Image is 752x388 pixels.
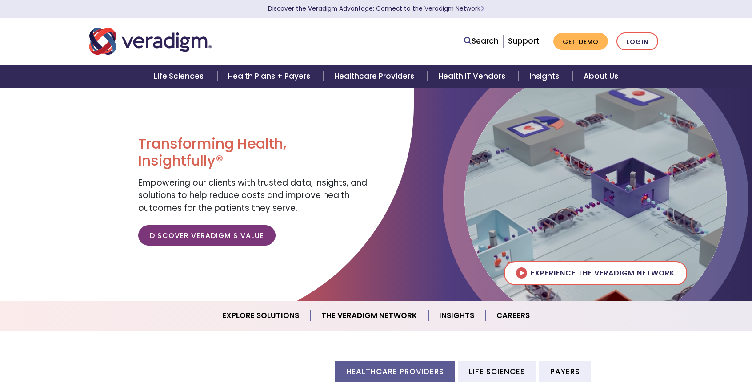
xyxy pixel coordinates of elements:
[458,361,536,381] li: Life Sciences
[138,177,367,214] span: Empowering our clients with trusted data, insights, and solutions to help reduce costs and improv...
[480,4,484,13] span: Learn More
[539,361,591,381] li: Payers
[573,65,629,88] a: About Us
[464,35,499,47] a: Search
[217,65,324,88] a: Health Plans + Payers
[311,304,428,327] a: The Veradigm Network
[143,65,217,88] a: Life Sciences
[428,65,519,88] a: Health IT Vendors
[486,304,540,327] a: Careers
[324,65,428,88] a: Healthcare Providers
[616,32,658,51] a: Login
[138,225,276,246] a: Discover Veradigm's Value
[212,304,311,327] a: Explore Solutions
[138,135,369,170] h1: Transforming Health, Insightfully®
[508,36,539,46] a: Support
[335,361,455,381] li: Healthcare Providers
[428,304,486,327] a: Insights
[553,33,608,50] a: Get Demo
[89,27,212,56] img: Veradigm logo
[519,65,572,88] a: Insights
[268,4,484,13] a: Discover the Veradigm Advantage: Connect to the Veradigm NetworkLearn More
